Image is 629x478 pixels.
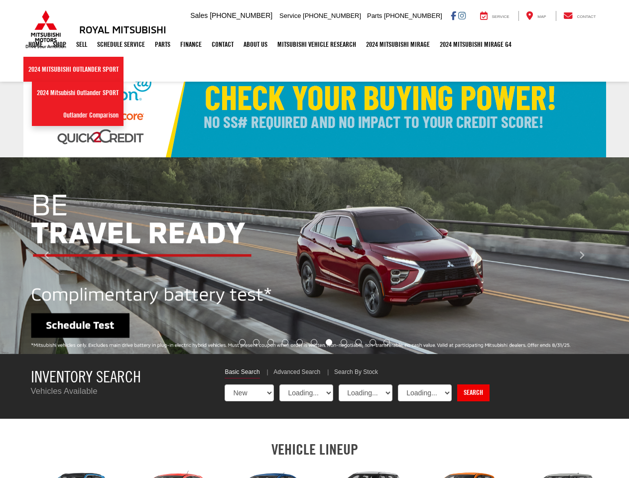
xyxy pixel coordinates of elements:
a: Advanced Search [273,368,320,378]
a: Facebook: Click to visit our Facebook page [451,11,456,19]
h3: Royal Mitsubishi [79,24,166,35]
select: Choose Year from the dropdown [279,384,333,401]
li: Go to slide number 9. [355,339,362,346]
button: Click to view next picture. [535,177,629,334]
select: Choose Vehicle Condition from the dropdown [225,384,274,401]
a: Search By Stock [334,368,378,378]
a: Contact [556,11,604,21]
a: Mitsubishi Vehicle Research [272,32,361,57]
a: About Us [239,32,272,57]
li: Go to slide number 4. [282,339,288,346]
a: Outlander Comparison [32,104,124,126]
a: Shop [48,32,71,57]
a: Map [518,11,553,21]
li: Go to slide number 3. [267,339,274,346]
a: 2024 Mitsubishi Mirage [361,32,435,57]
h3: Inventory Search [31,368,210,385]
span: [PHONE_NUMBER] [384,12,442,19]
select: Choose Make from the dropdown [339,384,392,401]
li: Go to slide number 2. [253,339,259,346]
a: Basic Search [225,368,259,378]
li: Go to slide number 6. [311,339,317,346]
a: Sell [71,32,92,57]
li: Go to slide number 8. [341,339,347,346]
span: Contact [577,14,596,19]
span: [PHONE_NUMBER] [210,11,272,19]
li: Go to slide number 7. [326,339,332,346]
a: Schedule Service: Opens in a new tab [92,32,150,57]
a: Finance [175,32,207,57]
li: Go to slide number 11. [383,339,390,346]
span: Sales [190,11,208,19]
li: Go to slide number 1. [239,339,246,346]
span: Parts [367,12,382,19]
a: Parts: Opens in a new tab [150,32,175,57]
img: Mitsubishi [23,10,68,49]
li: Go to slide number 5. [296,339,303,346]
select: Choose Model from the dropdown [398,384,452,401]
span: Map [537,14,546,19]
li: Go to slide number 10. [370,339,376,346]
a: Instagram: Click to visit our Instagram page [458,11,466,19]
span: [PHONE_NUMBER] [303,12,361,19]
span: Service [279,12,301,19]
span: Service [492,14,509,19]
a: 2024 Mitsubishi Outlander SPORT [32,82,124,104]
img: Check Your Buying Power [23,58,606,157]
p: Vehicles Available [31,385,210,397]
a: 2024 Mitsubishi Mirage G4 [435,32,516,57]
a: Contact [207,32,239,57]
a: Service [473,11,517,21]
h2: VEHICLE LINEUP [23,441,606,458]
a: Search [457,384,490,401]
a: Home [23,32,48,57]
a: 2024 Mitsubishi Outlander SPORT [23,57,124,82]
